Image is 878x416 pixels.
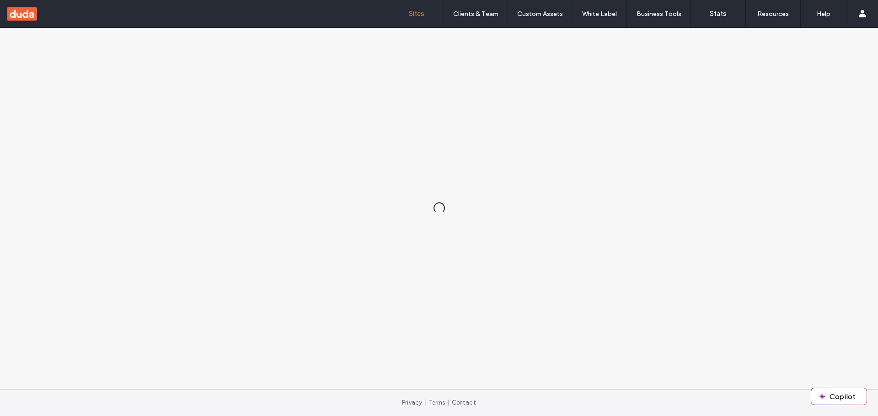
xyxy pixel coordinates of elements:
[402,399,422,406] a: Privacy
[757,10,789,18] label: Resources
[409,10,424,18] label: Sites
[582,10,617,18] label: White Label
[637,10,681,18] label: Business Tools
[817,10,830,18] label: Help
[710,10,727,18] label: Stats
[517,10,563,18] label: Custom Assets
[453,10,498,18] label: Clients & Team
[429,399,445,406] a: Terms
[448,399,450,406] span: |
[452,399,476,406] a: Contact
[425,399,427,406] span: |
[811,388,867,405] button: Copilot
